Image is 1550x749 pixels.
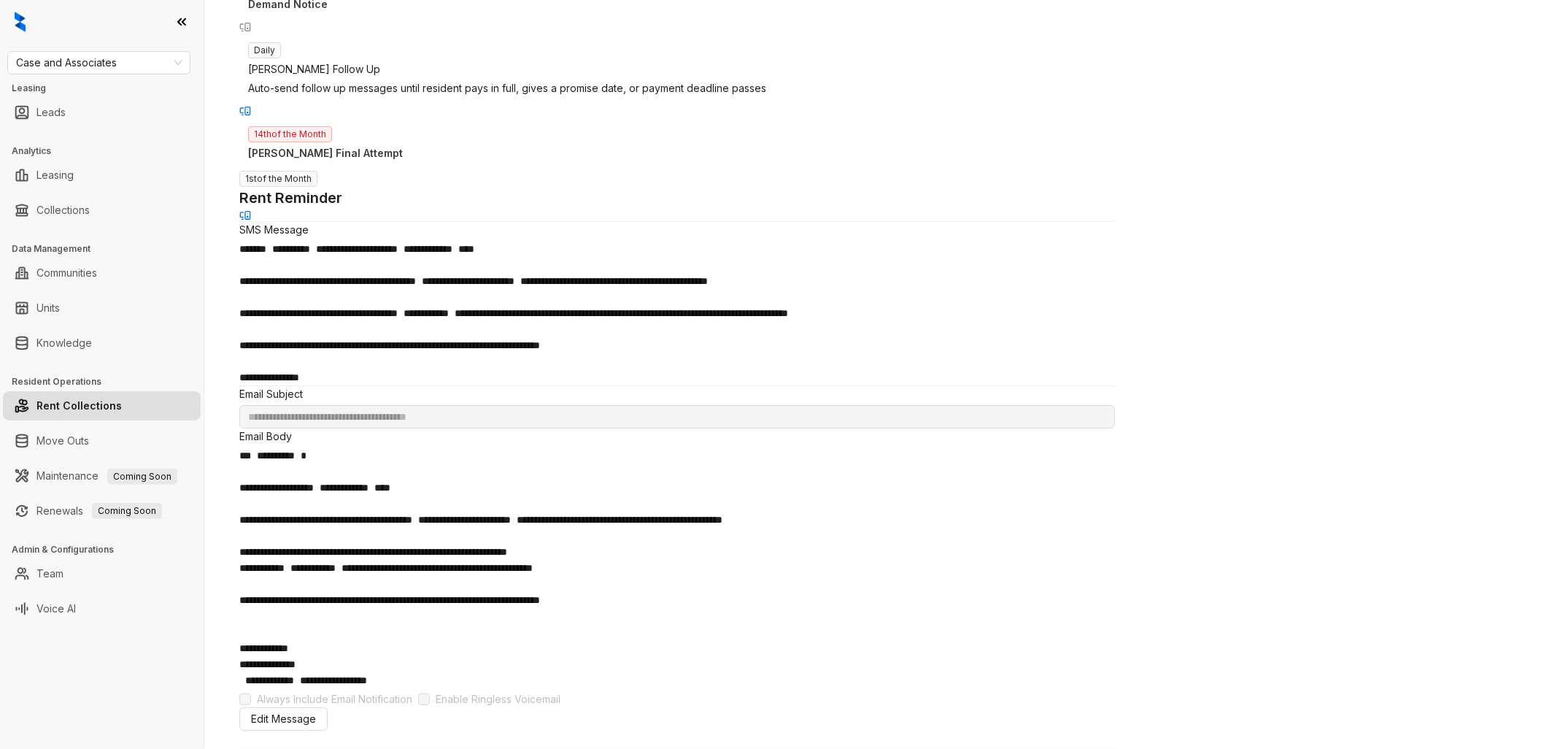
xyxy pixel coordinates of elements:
span: 1st of the Month [239,171,317,187]
li: Voice AI [3,594,201,623]
a: Move Outs [36,426,89,456]
a: Leasing [36,161,74,190]
span: Edit Message [251,711,316,727]
div: [PERSON_NAME] Follow Up [248,61,1106,77]
li: Maintenance [3,461,201,491]
a: Collections [36,196,90,225]
p: Auto-send follow up messages until resident pays in full, gives a promise date, or payment deadli... [248,80,1106,96]
a: Leads [36,98,66,127]
h3: Admin & Configurations [12,543,204,556]
p: [PERSON_NAME] Final Attempt [248,145,1106,161]
li: Knowledge [3,329,201,358]
span: 14th of the Month [248,126,332,142]
span: Coming Soon [107,469,177,485]
li: Move Outs [3,426,201,456]
li: Team [3,559,201,588]
span: Coming Soon [92,503,162,519]
li: Renewals [3,496,201,526]
button: Edit Message [239,707,328,731]
a: Team [36,559,63,588]
span: Enable Ringless Voicemail [430,691,566,707]
h3: Data Management [12,242,204,256]
a: Units [36,293,60,323]
h3: Leasing [12,82,204,95]
h3: Analytics [12,145,204,158]
li: Communities [3,258,201,288]
li: Units [3,293,201,323]
h4: Email Body [239,429,1115,445]
a: Rent Collections [36,391,122,420]
li: Leads [3,98,201,127]
li: Collections [3,196,201,225]
h3: Resident Operations [12,375,204,388]
span: Always Include Email Notification [251,691,418,707]
a: RenewalsComing Soon [36,496,162,526]
a: Knowledge [36,329,92,358]
span: Case and Associates [16,52,182,74]
a: Voice AI [36,594,76,623]
span: Daily [248,42,281,58]
a: Communities [36,258,97,288]
img: logo [15,12,26,32]
li: Leasing [3,161,201,190]
h4: SMS Message [239,222,1115,238]
h2: Rent Reminder [239,187,1115,210]
h4: Email Subject [239,386,1115,402]
li: Rent Collections [3,391,201,420]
